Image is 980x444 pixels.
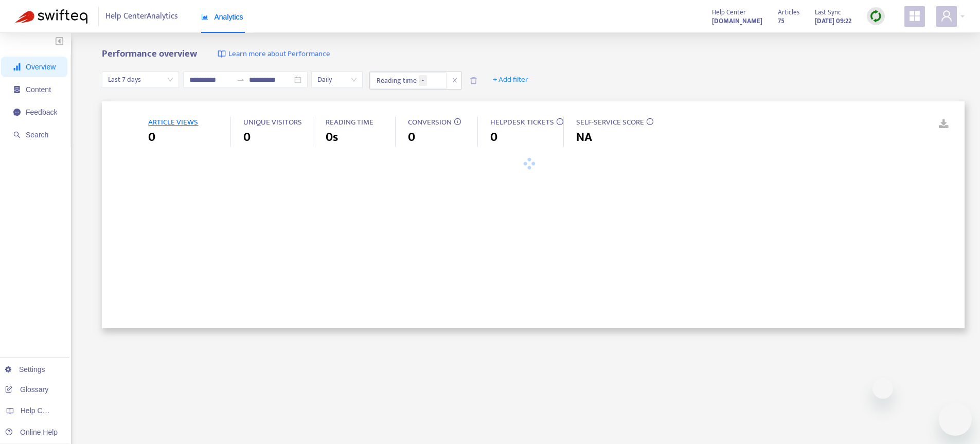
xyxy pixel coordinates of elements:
[228,48,330,60] span: Learn more about Performance
[105,7,178,26] span: Help Center Analytics
[201,13,208,21] span: area-chart
[26,108,57,116] span: Feedback
[448,74,461,86] span: close
[576,128,592,147] span: NA
[5,385,48,394] a: Glossary
[108,72,173,87] span: Last 7 days
[778,15,785,27] strong: 75
[13,131,21,138] span: search
[940,10,953,22] span: user
[148,116,198,129] span: ARTICLE VIEWS
[872,378,893,399] iframe: Close message
[470,77,477,84] span: delete
[712,7,746,18] span: Help Center
[317,72,357,87] span: Daily
[419,75,427,86] span: -
[408,128,415,147] span: 0
[21,406,63,415] span: Help Centers
[908,10,921,22] span: appstore
[815,15,851,27] strong: [DATE] 09:22
[408,116,452,129] span: CONVERSION
[815,7,841,18] span: Last Sync
[243,128,251,147] span: 0
[490,116,554,129] span: HELPDESK TICKETS
[13,109,21,116] span: message
[243,116,302,129] span: UNIQUE VISITORS
[576,116,644,129] span: SELF-SERVICE SCORE
[237,76,245,84] span: swap-right
[5,428,58,436] a: Online Help
[15,9,87,24] img: Swifteq
[370,72,447,89] span: Reading time
[148,128,155,147] span: 0
[13,63,21,70] span: signal
[102,46,197,62] b: Performance overview
[490,128,497,147] span: 0
[778,7,799,18] span: Articles
[218,50,226,58] img: image-link
[13,86,21,93] span: container
[26,63,56,71] span: Overview
[485,72,536,88] button: + Add filter
[26,85,51,94] span: Content
[201,13,243,21] span: Analytics
[939,403,972,436] iframe: Button to launch messaging window
[869,10,882,23] img: sync.dc5367851b00ba804db3.png
[5,365,45,374] a: Settings
[26,131,48,139] span: Search
[326,128,338,147] span: 0s
[712,15,762,27] a: [DOMAIN_NAME]
[493,74,528,86] span: + Add filter
[218,48,330,60] a: Learn more about Performance
[237,76,245,84] span: to
[326,116,373,129] span: READING TIME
